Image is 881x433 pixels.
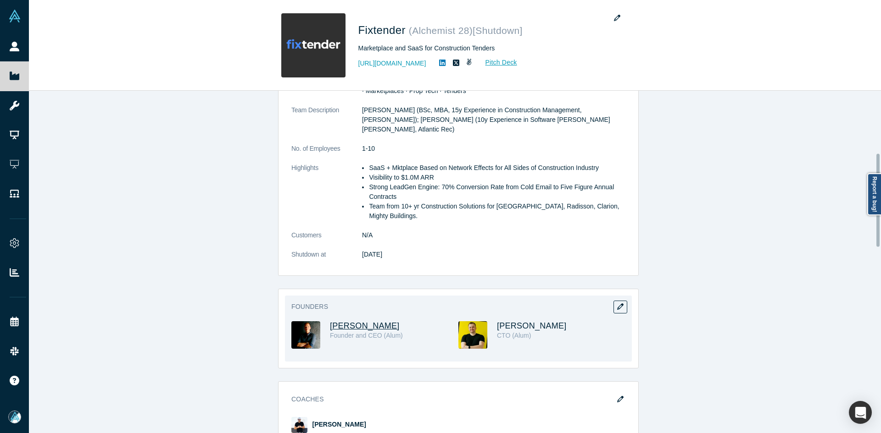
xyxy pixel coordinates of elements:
a: Pitch Deck [475,57,518,68]
img: Fixtender's Logo [281,13,346,77]
a: [URL][DOMAIN_NAME] [358,59,426,68]
img: Sergei Wing's Profile Image [458,321,487,349]
li: SaaS + Mktplace Based on Network Effects for All Sides of Construction Industry [369,163,625,173]
img: Mia Scott's Account [8,411,21,423]
div: Marketplace and SaaS for Construction Tenders [358,44,615,53]
img: Alchemist Vault Logo [8,10,21,22]
dd: [DATE] [362,250,625,259]
img: Vitaly Petrovs's Profile Image [291,321,320,349]
span: Founder and CEO (Alum) [330,332,403,339]
dt: Shutdown at [291,250,362,269]
li: Visibility to $1.0M ARR [369,173,625,182]
dd: 1-10 [362,144,625,153]
img: Gerrit McGowan [291,417,307,433]
p: [PERSON_NAME] (BSc, MBA, 15y Experience in Construction Management, [PERSON_NAME]); [PERSON_NAME]... [362,105,625,134]
a: [PERSON_NAME] [497,321,567,330]
li: Team from 10+ yr Construction Solutions for [GEOGRAPHIC_DATA], Radisson, Clarion, Mighty Buildings. [369,202,625,221]
a: [PERSON_NAME] [312,421,366,428]
dt: Team Description [291,105,362,144]
small: ( Alchemist 28 ) [Shutdown] [409,25,523,36]
a: [PERSON_NAME] [330,321,400,330]
li: Strong LeadGen Engine: 70% Conversion Rate from Cold Email to Five Figure Annual Contracts [369,182,625,202]
a: Report a bug! [867,173,881,215]
dt: Customers [291,230,362,250]
dt: No. of Employees [291,144,362,163]
h3: Coaches [291,395,613,404]
span: CTO (Alum) [497,332,531,339]
dd: N/A [362,230,625,240]
h3: Founders [291,302,613,312]
dt: Categories [291,77,362,105]
span: Fixtender [358,24,409,36]
dt: Highlights [291,163,362,230]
